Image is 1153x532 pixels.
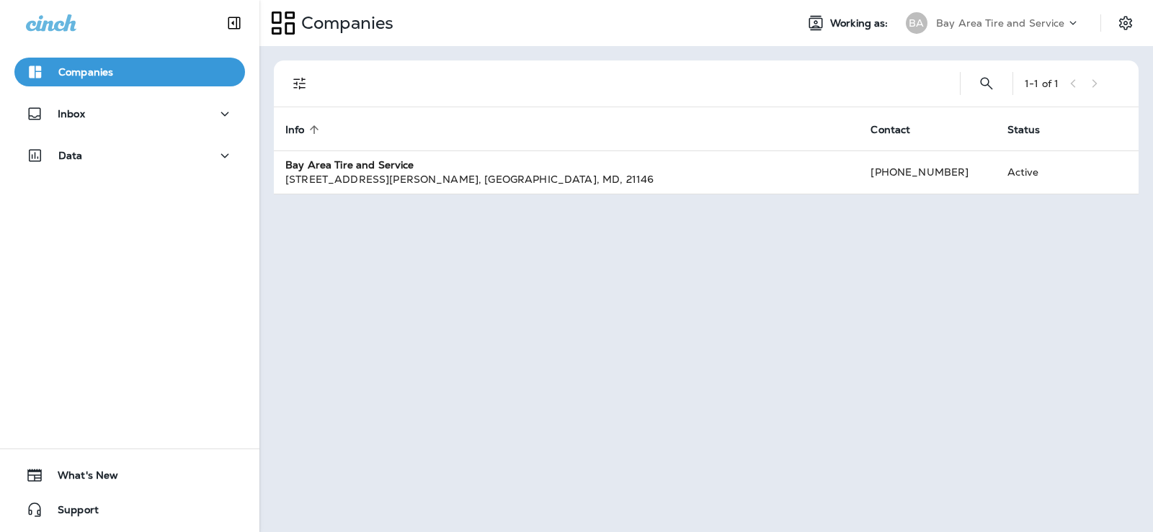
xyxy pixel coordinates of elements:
span: Info [285,124,305,136]
button: Companies [14,58,245,86]
span: Status [1007,123,1059,136]
span: Contact [871,124,910,136]
p: Companies [58,66,113,78]
button: Collapse Sidebar [214,9,254,37]
div: 1 - 1 of 1 [1025,78,1059,89]
button: Settings [1113,10,1139,36]
button: Inbox [14,99,245,128]
button: Support [14,495,245,524]
div: BA [906,12,927,34]
p: Bay Area Tire and Service [936,17,1065,29]
button: Filters [285,69,314,98]
strong: Bay Area Tire and Service [285,158,414,171]
p: Companies [295,12,393,34]
span: Contact [871,123,929,136]
td: Active [996,150,1080,194]
p: Data [58,150,83,161]
span: Working as: [830,17,891,30]
td: [PHONE_NUMBER] [859,150,995,194]
span: Info [285,123,324,136]
button: Search Companies [972,69,1001,98]
span: Support [43,504,99,521]
span: What's New [43,469,118,487]
button: What's New [14,461,245,490]
span: Status [1007,124,1041,136]
button: Data [14,141,245,170]
div: [STREET_ADDRESS][PERSON_NAME] , [GEOGRAPHIC_DATA] , MD , 21146 [285,172,847,186]
p: Inbox [58,108,85,120]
